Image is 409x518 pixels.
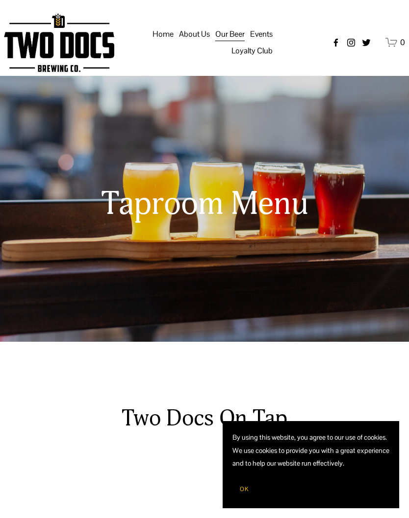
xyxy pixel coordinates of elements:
[54,186,355,222] h1: Taproom Menu
[346,38,356,47] a: instagram-unauth
[231,44,273,58] span: Loyalty Club
[232,480,256,498] button: OK
[223,421,399,508] section: Cookie banner
[231,43,273,59] a: folder dropdown
[215,27,245,42] span: Our Beer
[385,36,405,48] a: 0 items in cart
[108,405,301,433] h2: Two Docs On Tap
[331,38,341,47] a: Facebook
[240,485,249,493] span: OK
[153,26,174,43] a: Home
[215,26,245,43] a: folder dropdown
[400,37,405,47] span: 0
[179,26,210,43] a: folder dropdown
[250,27,273,42] span: Events
[179,27,210,42] span: About Us
[4,13,114,72] img: Two Docs Brewing Co.
[250,26,273,43] a: folder dropdown
[361,38,371,47] a: twitter-unauth
[232,431,389,470] p: By using this website, you agree to our use of cookies. We use cookies to provide you with a grea...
